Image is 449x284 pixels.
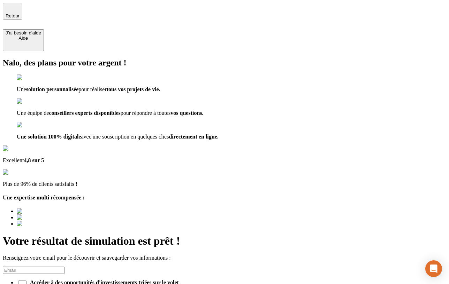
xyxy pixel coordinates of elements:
[3,255,446,261] p: Renseignez votre email pour le découvrir et sauvegarder vos informations :
[3,3,22,19] button: Retour
[17,86,26,92] span: Une
[3,157,24,163] span: Excellent
[17,134,81,140] span: Une solution 100% digitale
[17,208,81,214] img: Best savings advice award
[3,181,446,187] p: Plus de 96% de clients satisfaits !
[6,13,20,18] span: Retour
[169,134,218,140] span: directement en ligne.
[81,134,169,140] span: avec une souscription en quelques clics
[24,157,44,163] span: 4,8 sur 5
[17,74,47,81] img: checkmark
[17,98,47,104] img: checkmark
[17,122,47,128] img: checkmark
[3,145,43,152] img: Google Review
[425,260,442,277] div: Open Intercom Messenger
[17,110,49,116] span: Une équipe de
[170,110,203,116] span: vos questions.
[107,86,160,92] span: tous vos projets de vie.
[3,195,446,201] h4: Une expertise multi récompensée :
[49,110,120,116] span: conseillers experts disponibles
[121,110,171,116] span: pour répondre à toutes
[6,30,41,35] div: J’ai besoin d'aide
[3,58,446,68] h2: Nalo, des plans pour votre argent !
[6,35,41,41] div: Aide
[17,221,81,227] img: Best savings advice award
[78,86,106,92] span: pour réaliser
[17,214,81,221] img: Best savings advice award
[3,169,37,175] img: reviews stars
[3,235,446,247] h1: Votre résultat de simulation est prêt !
[3,267,64,274] input: Email
[3,29,44,51] button: J’ai besoin d'aideAide
[26,86,79,92] span: solution personnalisée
